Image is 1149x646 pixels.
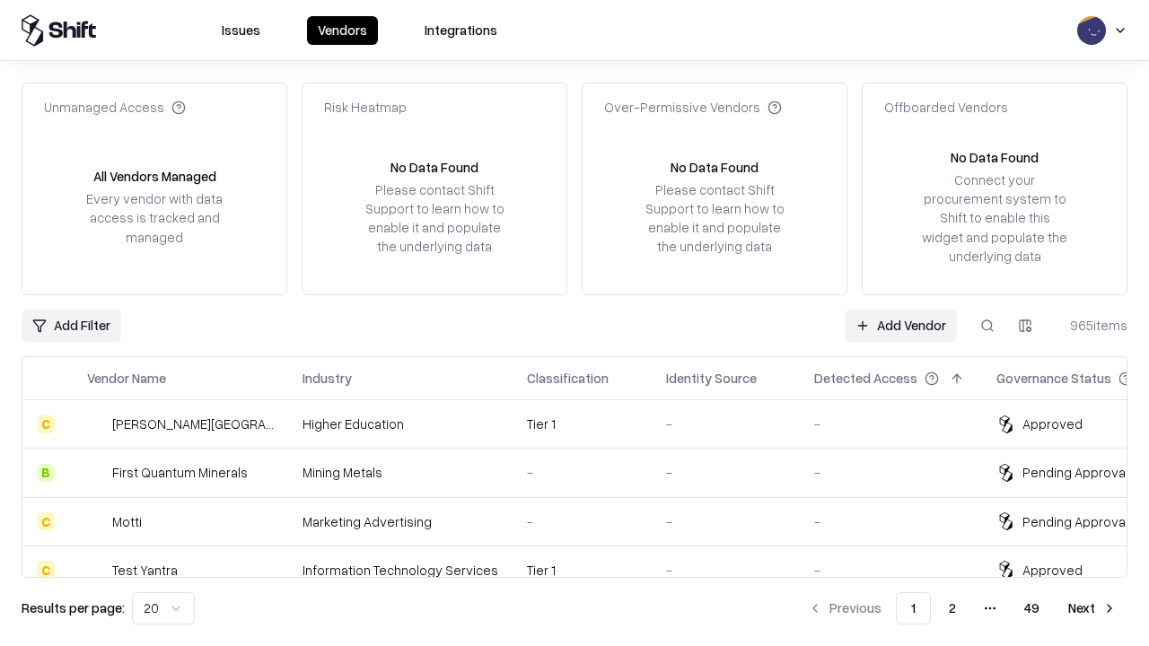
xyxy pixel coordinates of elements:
[1010,592,1054,624] button: 49
[1057,592,1127,624] button: Next
[666,369,757,388] div: Identity Source
[211,16,271,45] button: Issues
[87,464,105,482] img: First Quantum Minerals
[845,310,957,342] a: Add Vendor
[671,158,759,177] div: No Data Found
[414,16,508,45] button: Integrations
[303,512,498,531] div: Marketing Advertising
[112,512,142,531] div: Motti
[44,98,186,117] div: Unmanaged Access
[1022,561,1083,580] div: Approved
[814,463,968,482] div: -
[814,512,968,531] div: -
[884,98,1008,117] div: Offboarded Vendors
[37,464,55,482] div: B
[112,463,248,482] div: First Quantum Minerals
[951,148,1039,167] div: No Data Found
[87,415,105,433] img: Reichman University
[1022,463,1128,482] div: Pending Approval
[640,180,789,257] div: Please contact Shift Support to learn how to enable it and populate the underlying data
[666,512,785,531] div: -
[920,170,1069,266] div: Connect your procurement system to Shift to enable this widget and populate the underlying data
[22,310,121,342] button: Add Filter
[1022,415,1083,433] div: Approved
[80,189,229,246] div: Every vendor with data access is tracked and managed
[814,369,917,388] div: Detected Access
[390,158,478,177] div: No Data Found
[527,369,609,388] div: Classification
[37,512,55,530] div: C
[666,463,785,482] div: -
[324,98,407,117] div: Risk Heatmap
[22,598,125,617] p: Results per page:
[303,561,498,580] div: Information Technology Services
[303,369,352,388] div: Industry
[37,561,55,579] div: C
[527,512,637,531] div: -
[604,98,782,117] div: Over-Permissive Vendors
[527,415,637,433] div: Tier 1
[934,592,970,624] button: 2
[896,592,931,624] button: 1
[87,561,105,579] img: Test Yantra
[112,561,178,580] div: Test Yantra
[93,167,216,186] div: All Vendors Managed
[527,463,637,482] div: -
[1022,512,1128,531] div: Pending Approval
[87,512,105,530] img: Motti
[87,369,166,388] div: Vendor Name
[666,415,785,433] div: -
[666,561,785,580] div: -
[814,415,968,433] div: -
[303,415,498,433] div: Higher Education
[112,415,274,433] div: [PERSON_NAME][GEOGRAPHIC_DATA]
[1056,316,1127,335] div: 965 items
[797,592,1127,624] nav: pagination
[360,180,509,257] div: Please contact Shift Support to learn how to enable it and populate the underlying data
[303,463,498,482] div: Mining Metals
[996,369,1111,388] div: Governance Status
[307,16,378,45] button: Vendors
[37,415,55,433] div: C
[527,561,637,580] div: Tier 1
[814,561,968,580] div: -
